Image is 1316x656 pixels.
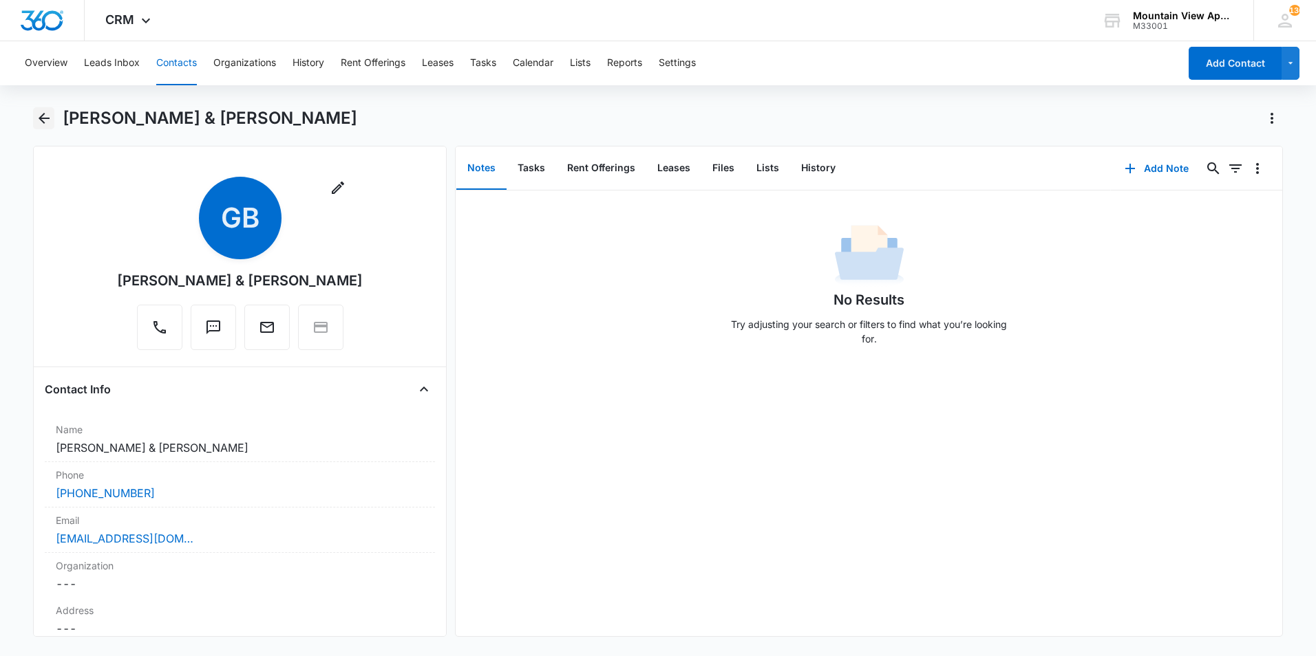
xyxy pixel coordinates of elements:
button: Email [244,305,290,350]
button: History [790,147,847,190]
button: Back [33,107,54,129]
div: account name [1133,10,1233,21]
button: Leads Inbox [84,41,140,85]
button: Files [701,147,745,190]
button: Add Contact [1189,47,1282,80]
button: Call [137,305,182,350]
img: No Data [835,221,904,289]
button: Leases [646,147,701,190]
a: [EMAIL_ADDRESS][DOMAIN_NAME] [56,530,193,547]
button: Leases [422,41,454,85]
div: Name[PERSON_NAME] & [PERSON_NAME] [45,417,435,462]
a: [PHONE_NUMBER] [56,485,155,501]
button: Close [413,378,435,400]
h4: Contact Info [45,381,111,397]
button: Tasks [507,147,556,190]
button: Contacts [156,41,197,85]
button: Add Note [1111,152,1202,185]
button: Actions [1261,107,1283,129]
h1: No Results [834,289,904,310]
label: Name [56,422,424,437]
p: Try adjusting your search or filters to find what you’re looking for. [725,317,1014,346]
dd: [PERSON_NAME] & [PERSON_NAME] [56,439,424,456]
div: Address--- [45,598,435,643]
button: Search... [1202,157,1224,179]
button: History [293,41,324,85]
dd: --- [56,576,424,592]
button: Rent Offerings [556,147,646,190]
div: [PERSON_NAME] & [PERSON_NAME] [117,270,363,291]
span: GB [199,177,282,259]
label: Address [56,603,424,617]
div: account id [1133,21,1233,31]
button: Reports [607,41,642,85]
label: Phone [56,468,424,482]
label: Email [56,513,424,527]
div: Phone[PHONE_NUMBER] [45,462,435,507]
button: Tasks [470,41,496,85]
button: Text [191,305,236,350]
dd: --- [56,620,424,637]
button: Overflow Menu [1246,157,1269,179]
div: notifications count [1289,5,1300,16]
button: Rent Offerings [341,41,405,85]
a: Text [191,326,236,338]
button: Lists [745,147,790,190]
label: Organization [56,558,424,573]
button: Organizations [213,41,276,85]
button: Filters [1224,157,1246,179]
span: 136 [1289,5,1300,16]
button: Notes [456,147,507,190]
button: Lists [570,41,591,85]
button: Overview [25,41,67,85]
button: Settings [659,41,696,85]
a: Email [244,326,290,338]
div: Email[EMAIL_ADDRESS][DOMAIN_NAME] [45,507,435,553]
button: Calendar [513,41,553,85]
div: Organization--- [45,553,435,598]
h1: [PERSON_NAME] & [PERSON_NAME] [63,108,357,129]
span: CRM [105,12,134,27]
a: Call [137,326,182,338]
